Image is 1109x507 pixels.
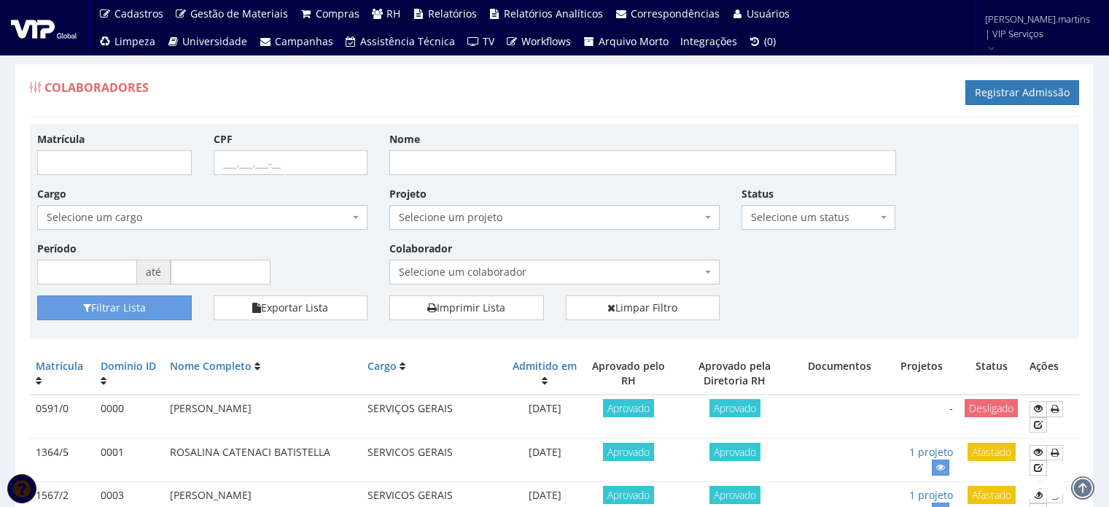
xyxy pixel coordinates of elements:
a: Integrações [674,28,743,55]
span: Campanhas [275,34,333,48]
label: CPF [214,132,233,147]
span: Aprovado [603,399,654,417]
a: 1 projeto [909,488,953,502]
span: Workflows [521,34,571,48]
th: Ações [1024,353,1079,395]
span: TV [483,34,494,48]
label: Nome [389,132,420,147]
a: Workflows [500,28,577,55]
a: Limpeza [93,28,161,55]
button: Exportar Lista [214,295,368,320]
span: Aprovado [603,443,654,461]
a: 1 projeto [909,445,953,459]
span: [PERSON_NAME].martins | VIP Serviços [985,12,1090,41]
td: ROSALINA CATENACI BATISTELLA [164,438,362,481]
span: Aprovado [709,399,760,417]
span: Desligado [965,399,1018,417]
span: até [137,260,171,285]
a: Nome Completo [170,359,252,373]
label: Matrícula [37,132,85,147]
a: Admitido em [513,359,577,373]
span: Aprovado [709,486,760,504]
td: 0591/0 [30,395,95,438]
label: Colaborador [389,241,452,256]
span: Arquivo Morto [599,34,669,48]
a: Limpar Filtro [566,295,720,320]
span: RH [386,7,400,20]
span: Afastado [968,486,1016,504]
span: Selecione um cargo [47,210,349,225]
span: Assistência Técnica [360,34,455,48]
label: Projeto [389,187,427,201]
td: 0000 [95,395,164,438]
span: Compras [316,7,359,20]
th: Documentos [796,353,884,395]
a: Domínio ID [101,359,156,373]
a: Arquivo Morto [577,28,674,55]
td: 1364/5 [30,438,95,481]
a: Registrar Admissão [965,80,1079,105]
span: Usuários [747,7,790,20]
th: Status [959,353,1024,395]
label: Cargo [37,187,66,201]
a: Imprimir Lista [389,295,544,320]
th: Projetos [884,353,959,395]
span: Relatórios [428,7,477,20]
a: Assistência Técnica [339,28,462,55]
label: Status [742,187,774,201]
span: Selecione um cargo [37,205,367,230]
span: Cadastros [114,7,163,20]
span: Correspondências [631,7,720,20]
img: logo [11,17,77,39]
td: SERVICOS GERAIS [362,438,507,481]
td: [DATE] [507,395,583,438]
span: Integrações [680,34,737,48]
td: - [884,395,959,438]
a: Universidade [161,28,254,55]
td: [DATE] [507,438,583,481]
span: Universidade [182,34,247,48]
span: Selecione um status [751,210,878,225]
th: Aprovado pelo RH [583,353,674,395]
a: Cargo [367,359,397,373]
span: (0) [764,34,776,48]
td: [PERSON_NAME] [164,395,362,438]
label: Período [37,241,77,256]
span: Selecione um projeto [399,210,701,225]
input: ___.___.___-__ [214,150,368,175]
span: Selecione um status [742,205,896,230]
a: Campanhas [253,28,339,55]
a: Matrícula [36,359,83,373]
a: TV [461,28,500,55]
td: 0001 [95,438,164,481]
span: Aprovado [709,443,760,461]
span: Selecione um colaborador [389,260,720,285]
span: Afastado [968,443,1016,461]
span: Gestão de Materiais [190,7,288,20]
span: Selecione um projeto [389,205,720,230]
th: Aprovado pela Diretoria RH [673,353,796,395]
span: Limpeza [114,34,155,48]
td: SERVIÇOS GERAIS [362,395,507,438]
span: Colaboradores [44,80,149,96]
button: Filtrar Lista [37,295,192,320]
span: Aprovado [603,486,654,504]
span: Selecione um colaborador [399,265,701,279]
a: (0) [743,28,782,55]
span: Relatórios Analíticos [504,7,603,20]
